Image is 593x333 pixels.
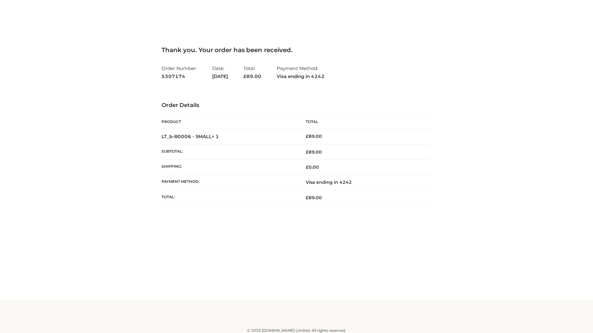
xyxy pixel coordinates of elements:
bdi: 89.00 [306,134,322,139]
span: £ [306,195,309,200]
th: Total [296,115,431,129]
td: Visa ending in 4242 [296,175,431,190]
li: Total: [243,63,261,82]
h3: Thank you. Your order has been received. [162,46,431,54]
th: Total: [162,190,296,205]
span: £ [306,134,309,139]
th: Payment method: [162,175,296,190]
th: Subtotal: [162,144,296,159]
li: Payment Method: [277,63,325,82]
th: Product [162,115,296,129]
bdi: 0.00 [306,164,319,170]
span: £ [306,149,309,155]
span: 89.00 [243,73,261,79]
strong: 5307174 [162,72,197,80]
strong: [DATE] [212,72,228,80]
strong: Visa ending in 4242 [277,72,325,80]
span: £ [306,164,309,170]
h3: Order Details [162,102,431,109]
span: 89.00 [306,149,322,155]
strong: × 1 [212,134,219,139]
th: Shipping: [162,160,296,175]
li: Order Number: [162,63,197,82]
strong: LT_b-B0006 - SMALL [162,134,219,139]
li: Date: [212,63,228,82]
span: 89.00 [306,195,322,200]
span: £ [243,73,246,79]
